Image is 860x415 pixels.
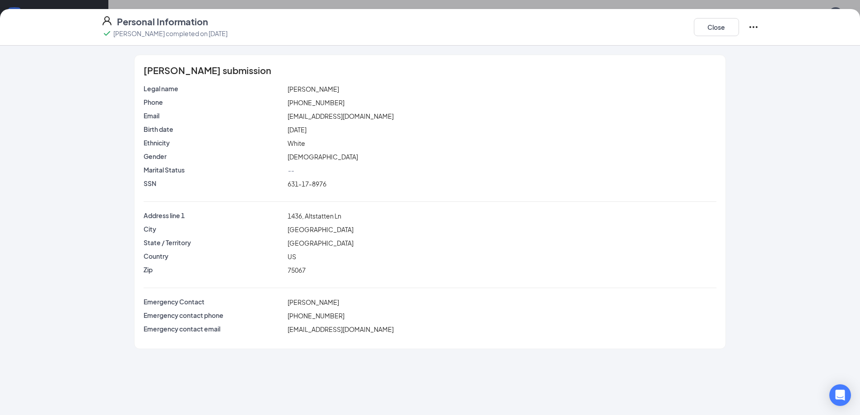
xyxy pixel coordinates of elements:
[288,325,394,333] span: [EMAIL_ADDRESS][DOMAIN_NAME]
[829,384,851,406] div: Open Intercom Messenger
[102,15,112,26] svg: User
[144,311,284,320] p: Emergency contact phone
[288,225,353,233] span: [GEOGRAPHIC_DATA]
[288,166,294,174] span: --
[144,84,284,93] p: Legal name
[113,29,228,38] p: [PERSON_NAME] completed on [DATE]
[144,152,284,161] p: Gender
[144,265,284,274] p: Zip
[288,266,306,274] span: 75067
[748,22,759,33] svg: Ellipses
[144,252,284,261] p: Country
[144,224,284,233] p: City
[144,324,284,333] p: Emergency contact email
[288,239,353,247] span: [GEOGRAPHIC_DATA]
[288,153,358,161] span: [DEMOGRAPHIC_DATA]
[288,112,394,120] span: [EMAIL_ADDRESS][DOMAIN_NAME]
[144,98,284,107] p: Phone
[117,15,208,28] h4: Personal Information
[288,98,344,107] span: [PHONE_NUMBER]
[144,66,271,75] span: [PERSON_NAME] submission
[288,180,326,188] span: 631-17-8976
[288,212,341,220] span: 1436, Altstatten Ln
[144,179,284,188] p: SSN
[144,111,284,120] p: Email
[144,211,284,220] p: Address line 1
[288,252,296,261] span: US
[144,238,284,247] p: State / Territory
[144,138,284,147] p: Ethnicity
[144,125,284,134] p: Birth date
[288,139,305,147] span: White
[288,298,339,306] span: [PERSON_NAME]
[694,18,739,36] button: Close
[288,126,307,134] span: [DATE]
[102,28,112,39] svg: Checkmark
[144,297,284,306] p: Emergency Contact
[288,312,344,320] span: [PHONE_NUMBER]
[288,85,339,93] span: [PERSON_NAME]
[144,165,284,174] p: Marital Status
